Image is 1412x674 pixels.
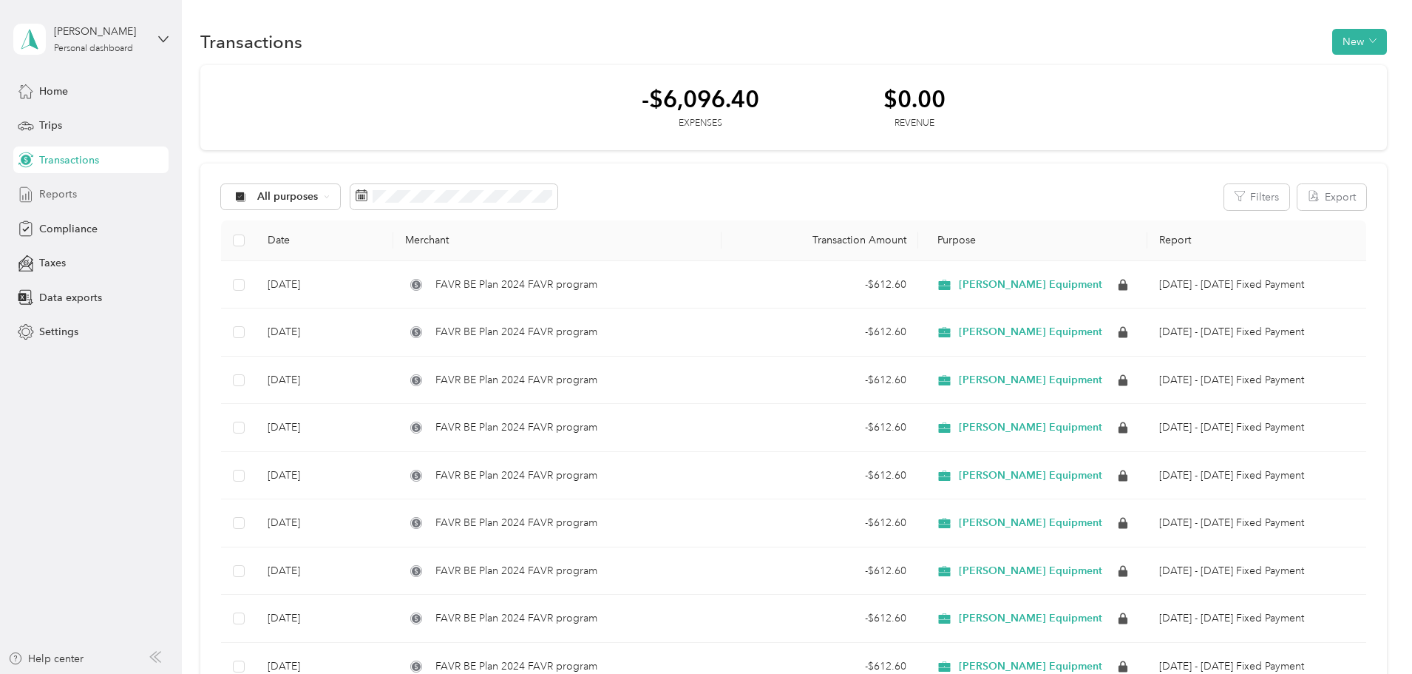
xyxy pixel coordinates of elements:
[883,117,946,130] div: Revenue
[733,563,906,579] div: - $612.60
[39,118,62,133] span: Trips
[256,404,393,452] td: [DATE]
[435,277,597,293] span: FAVR BE Plan 2024 FAVR program
[733,515,906,531] div: - $612.60
[733,372,906,388] div: - $612.60
[39,290,102,306] span: Data exports
[959,469,1102,482] span: [PERSON_NAME] Equipment
[733,324,906,340] div: - $612.60
[435,563,597,579] span: FAVR BE Plan 2024 FAVR program
[642,117,759,130] div: Expenses
[1329,591,1412,674] iframe: Everlance-gr Chat Button Frame
[959,516,1102,530] span: [PERSON_NAME] Equipment
[1297,184,1366,210] button: Export
[1147,357,1366,405] td: Jul 1 - 31, 2025 Fixed Payment
[435,515,597,531] span: FAVR BE Plan 2024 FAVR program
[54,44,133,53] div: Personal dashboard
[1147,309,1366,357] td: Aug 1 - 31, 2025 Fixed Payment
[1147,220,1366,261] th: Report
[883,86,946,112] div: $0.00
[39,186,77,202] span: Reports
[959,278,1102,291] span: [PERSON_NAME] Equipment
[1147,452,1366,500] td: May 1 - 31, 2025 Fixed Payment
[435,610,597,627] span: FAVR BE Plan 2024 FAVR program
[256,309,393,357] td: [DATE]
[393,220,721,261] th: Merchant
[200,34,302,50] h1: Transactions
[1147,595,1366,643] td: Feb 1 - 28, 2025 Fixed Payment
[959,612,1102,625] span: [PERSON_NAME] Equipment
[1332,29,1387,55] button: New
[930,234,977,246] span: Purpose
[642,86,759,112] div: -$6,096.40
[959,374,1102,387] span: [PERSON_NAME] Equipment
[39,152,99,168] span: Transactions
[1224,184,1289,210] button: Filters
[959,326,1102,339] span: [PERSON_NAME] Equipment
[256,499,393,547] td: [DATE]
[39,221,98,237] span: Compliance
[959,421,1102,434] span: [PERSON_NAME] Equipment
[733,277,906,293] div: - $612.60
[39,324,78,340] span: Settings
[959,660,1102,673] span: [PERSON_NAME] Equipment
[256,357,393,405] td: [DATE]
[257,192,319,202] span: All purposes
[435,468,597,484] span: FAVR BE Plan 2024 FAVR program
[722,220,918,261] th: Transaction Amount
[256,547,393,596] td: [DATE]
[8,651,84,667] button: Help center
[1147,499,1366,547] td: Apr 1 - 30, 2025 Fixed Payment
[39,255,66,271] span: Taxes
[1147,261,1366,309] td: Sep 1 - 30, 2025 Fixed Payment
[256,220,393,261] th: Date
[256,595,393,643] td: [DATE]
[733,419,906,436] div: - $612.60
[256,452,393,500] td: [DATE]
[39,84,68,99] span: Home
[1147,404,1366,452] td: Jun 1 - 30, 2025 Fixed Payment
[435,372,597,388] span: FAVR BE Plan 2024 FAVR program
[733,610,906,627] div: - $612.60
[435,419,597,436] span: FAVR BE Plan 2024 FAVR program
[54,24,146,39] div: [PERSON_NAME]
[256,261,393,309] td: [DATE]
[733,468,906,484] div: - $612.60
[1147,547,1366,596] td: Mar 1 - 31, 2025 Fixed Payment
[435,324,597,340] span: FAVR BE Plan 2024 FAVR program
[959,565,1102,578] span: [PERSON_NAME] Equipment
